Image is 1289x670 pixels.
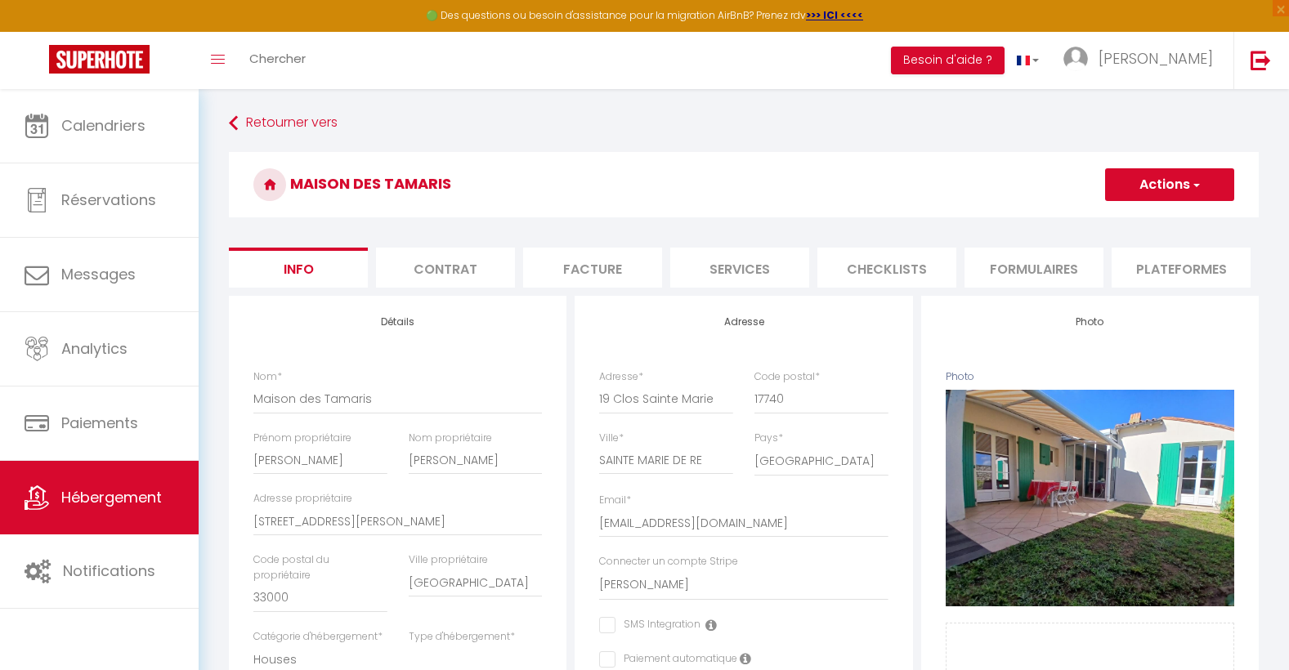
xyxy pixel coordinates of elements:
[1105,168,1234,201] button: Actions
[670,248,809,288] li: Services
[253,369,282,385] label: Nom
[253,629,383,645] label: Catégorie d'hébergement
[754,431,783,446] label: Pays
[523,248,662,288] li: Facture
[61,115,145,136] span: Calendriers
[61,487,162,507] span: Hébergement
[599,493,631,508] label: Email
[1251,50,1271,70] img: logout
[1099,48,1213,69] span: [PERSON_NAME]
[253,552,387,583] label: Code postal du propriétaire
[253,316,542,328] h4: Détails
[61,264,136,284] span: Messages
[1051,32,1233,89] a: ... [PERSON_NAME]
[409,431,492,446] label: Nom propriétaire
[63,561,155,581] span: Notifications
[253,431,351,446] label: Prénom propriétaire
[61,338,128,359] span: Analytics
[599,316,888,328] h4: Adresse
[229,248,368,288] li: Info
[376,248,515,288] li: Contrat
[946,369,974,385] label: Photo
[599,554,738,569] label: Connecter un compte Stripe
[49,45,150,74] img: Super Booking
[229,109,1259,138] a: Retourner vers
[229,152,1259,217] h3: Maison des Tamaris
[1063,47,1088,71] img: ...
[409,629,515,645] label: Type d'hébergement
[237,32,318,89] a: Chercher
[615,651,737,669] label: Paiement automatique
[599,431,624,446] label: Ville
[946,316,1234,328] h4: Photo
[965,248,1103,288] li: Formulaires
[249,50,306,67] span: Chercher
[253,491,352,507] label: Adresse propriétaire
[409,552,488,568] label: Ville propriétaire
[891,47,1005,74] button: Besoin d'aide ?
[599,369,643,385] label: Adresse
[817,248,956,288] li: Checklists
[1112,248,1251,288] li: Plateformes
[754,369,820,385] label: Code postal
[61,190,156,210] span: Réservations
[806,8,863,22] a: >>> ICI <<<<
[61,413,138,433] span: Paiements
